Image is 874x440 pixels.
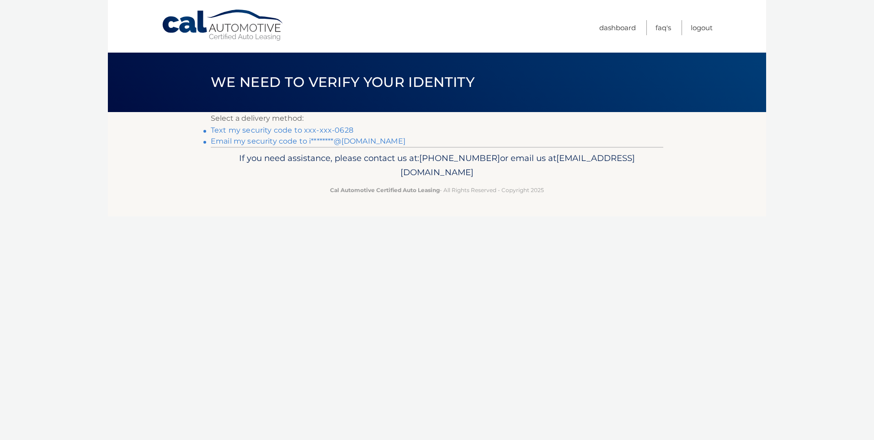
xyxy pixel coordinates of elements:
[217,185,657,195] p: - All Rights Reserved - Copyright 2025
[599,20,636,35] a: Dashboard
[161,9,285,42] a: Cal Automotive
[655,20,671,35] a: FAQ's
[217,151,657,180] p: If you need assistance, please contact us at: or email us at
[691,20,713,35] a: Logout
[211,74,474,91] span: We need to verify your identity
[211,126,353,134] a: Text my security code to xxx-xxx-0628
[211,112,663,125] p: Select a delivery method:
[330,187,440,193] strong: Cal Automotive Certified Auto Leasing
[211,137,405,145] a: Email my security code to i********@[DOMAIN_NAME]
[419,153,500,163] span: [PHONE_NUMBER]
